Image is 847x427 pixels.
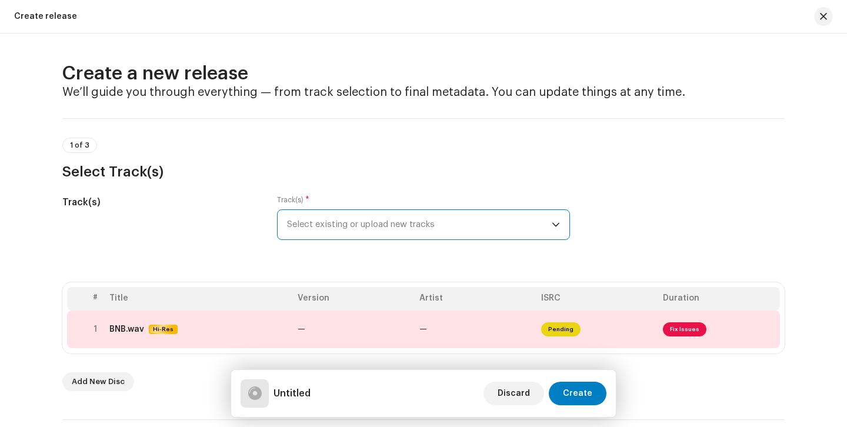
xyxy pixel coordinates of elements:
[287,210,552,239] span: Select existing or upload new tracks
[552,210,560,239] div: dropdown trigger
[62,62,785,85] h2: Create a new release
[541,322,581,336] span: Pending
[298,325,305,333] span: —
[658,287,780,311] th: Duration
[549,382,606,405] button: Create
[277,195,309,205] label: Track(s)
[274,386,311,401] h5: Untitled
[483,382,544,405] button: Discard
[293,287,415,311] th: Version
[536,287,658,311] th: ISRC
[62,195,258,209] h5: Track(s)
[419,325,427,333] span: —
[563,382,592,405] span: Create
[62,162,785,181] h3: Select Track(s)
[498,382,530,405] span: Discard
[663,322,706,336] span: Fix Issues
[105,287,293,311] th: Title
[62,85,785,99] h4: We’ll guide you through everything — from track selection to final metadata. You can update thing...
[415,287,536,311] th: Artist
